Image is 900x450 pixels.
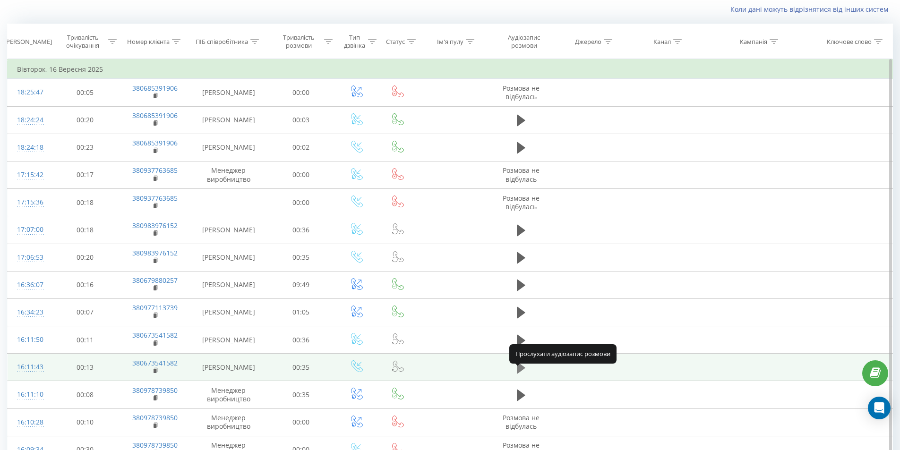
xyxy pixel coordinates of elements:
td: [PERSON_NAME] [190,134,267,161]
a: 380673541582 [132,331,178,340]
td: [PERSON_NAME] [190,354,267,381]
td: 00:20 [51,244,120,271]
div: [PERSON_NAME] [4,38,52,46]
div: Ім'я пулу [437,38,463,46]
div: 16:11:10 [17,385,42,404]
td: 09:49 [267,271,335,298]
span: Розмова не відбулась [503,194,540,211]
div: Аудіозапис розмови [497,34,551,50]
div: 17:15:42 [17,166,42,184]
div: 16:36:07 [17,276,42,294]
div: Тип дзвінка [343,34,366,50]
td: 00:36 [267,326,335,354]
td: 00:20 [51,106,120,134]
td: 01:05 [267,298,335,326]
div: 17:15:36 [17,193,42,212]
td: 00:03 [267,106,335,134]
td: [PERSON_NAME] [190,271,267,298]
a: 380685391906 [132,84,178,93]
div: Канал [653,38,671,46]
td: 00:16 [51,271,120,298]
div: Номер клієнта [127,38,170,46]
td: 00:07 [51,298,120,326]
td: 00:00 [267,408,335,436]
div: Статус [386,38,405,46]
a: 380685391906 [132,111,178,120]
div: Тривалість розмови [275,34,322,50]
td: 00:02 [267,134,335,161]
a: Коли дані можуть відрізнятися вiд інших систем [730,5,893,14]
span: Розмова не відбулась [503,166,540,183]
td: 00:23 [51,134,120,161]
td: 00:08 [51,381,120,408]
a: 380937763685 [132,166,178,175]
a: 380679880257 [132,276,178,285]
div: 17:06:53 [17,248,42,267]
td: 00:35 [267,354,335,381]
td: 00:35 [267,244,335,271]
a: 380937763685 [132,194,178,203]
td: 00:17 [51,161,120,188]
td: 00:10 [51,408,120,436]
a: 380685391906 [132,138,178,147]
a: 380978739850 [132,386,178,395]
td: 00:35 [267,381,335,408]
div: Open Intercom Messenger [868,397,891,419]
div: Ключове слово [827,38,872,46]
a: 380977113739 [132,303,178,312]
td: 00:05 [51,79,120,106]
a: 380983976152 [132,221,178,230]
td: [PERSON_NAME] [190,216,267,244]
div: 17:07:00 [17,221,42,239]
td: Менеджер виробництво [190,381,267,408]
td: 00:18 [51,216,120,244]
div: 16:10:28 [17,413,42,432]
div: Кампанія [740,38,767,46]
div: ПІБ співробітника [196,38,248,46]
td: [PERSON_NAME] [190,244,267,271]
div: Тривалість очікування [60,34,106,50]
td: 00:13 [51,354,120,381]
td: 00:00 [267,189,335,216]
td: 00:00 [267,161,335,188]
div: 16:34:23 [17,303,42,322]
td: 00:00 [267,79,335,106]
td: Менеджер виробництво [190,161,267,188]
div: Джерело [575,38,601,46]
td: [PERSON_NAME] [190,79,267,106]
td: [PERSON_NAME] [190,106,267,134]
div: 16:11:50 [17,331,42,349]
td: [PERSON_NAME] [190,298,267,326]
a: 380978739850 [132,441,178,450]
div: 18:24:24 [17,111,42,129]
div: 16:11:43 [17,358,42,376]
span: Розмова не відбулась [503,84,540,101]
td: 00:18 [51,189,120,216]
div: 18:24:18 [17,138,42,157]
div: Прослухати аудіозапис розмови [509,344,617,363]
a: 380673541582 [132,358,178,367]
span: Розмова не відбулась [503,413,540,431]
td: Вівторок, 16 Вересня 2025 [8,60,893,79]
div: 18:25:47 [17,83,42,102]
a: 380983976152 [132,248,178,257]
td: 00:36 [267,216,335,244]
a: 380978739850 [132,413,178,422]
td: [PERSON_NAME] [190,326,267,354]
td: Менеджер виробництво [190,408,267,436]
td: 00:11 [51,326,120,354]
